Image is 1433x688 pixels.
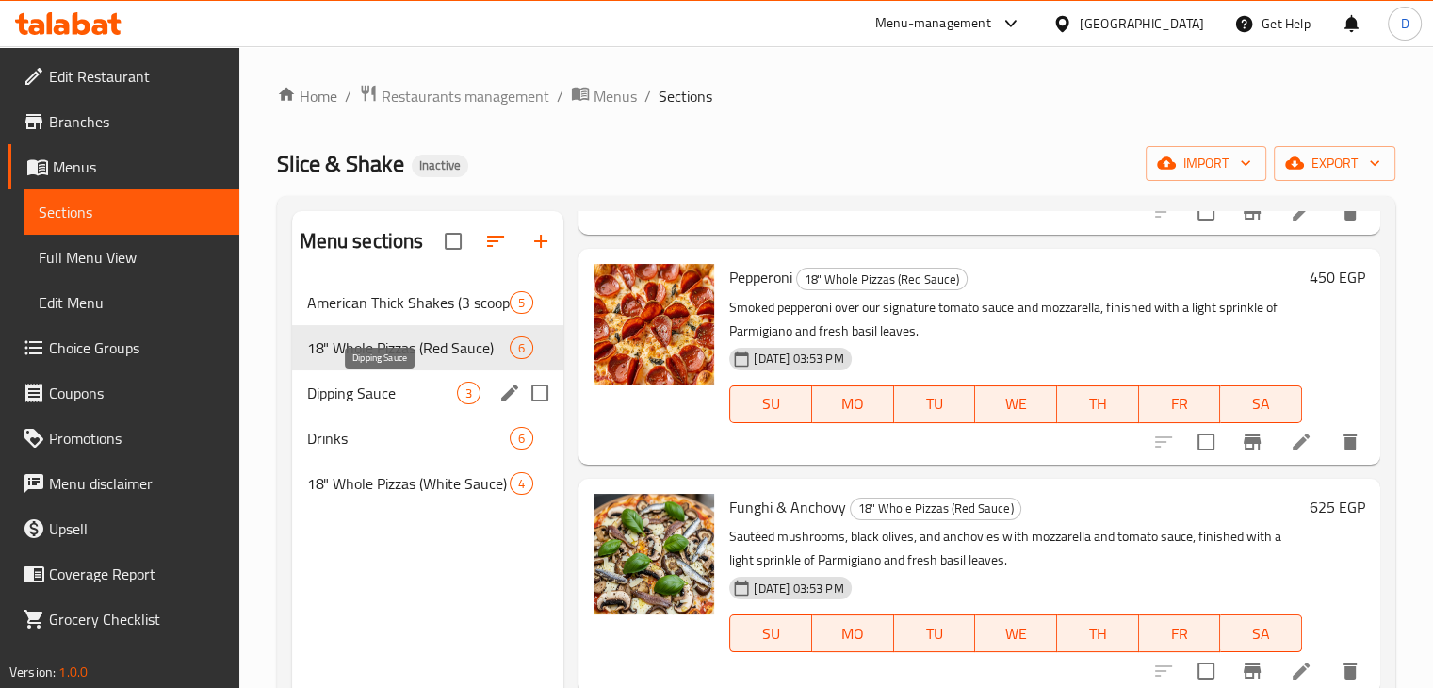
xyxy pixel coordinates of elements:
img: Pepperoni [594,264,714,385]
span: Grocery Checklist [49,608,224,631]
h6: 625 EGP [1310,494,1365,520]
span: MO [820,620,887,647]
button: delete [1327,189,1373,235]
a: Edit menu item [1290,431,1312,453]
h6: 450 EGP [1310,264,1365,290]
a: Coverage Report [8,551,239,597]
span: TH [1065,390,1132,418]
span: TU [902,390,969,418]
button: TH [1057,614,1139,652]
a: Restaurants management [359,84,549,108]
span: 18" Whole Pizzas (Red Sauce) [307,336,511,359]
span: FR [1147,620,1213,647]
div: 18" Whole Pizzas (Red Sauce)6 [292,325,564,370]
div: 18" Whole Pizzas (Red Sauce) [850,498,1021,520]
div: items [510,472,533,495]
div: American Thick Shakes (3 scoops ice cream each) [307,291,511,314]
div: Dipping Sauce3edit [292,370,564,416]
button: Branch-specific-item [1229,189,1275,235]
button: export [1274,146,1395,181]
img: Funghi & Anchovy [594,494,714,614]
span: 18" Whole Pizzas (White Sauce) [307,472,511,495]
span: 6 [511,430,532,448]
a: Promotions [8,416,239,461]
span: Coverage Report [49,563,224,585]
span: Full Menu View [39,246,224,269]
span: Promotions [49,427,224,450]
a: Edit Menu [24,280,239,325]
span: Upsell [49,517,224,540]
button: edit [496,379,524,407]
a: Grocery Checklist [8,597,239,642]
span: Version: [9,660,56,684]
div: [GEOGRAPHIC_DATA] [1080,13,1204,34]
button: TH [1057,385,1139,423]
button: MO [812,385,894,423]
span: Funghi & Anchovy [729,493,846,521]
span: Slice & Shake [277,142,404,185]
div: Drinks6 [292,416,564,461]
button: WE [975,614,1057,652]
span: Menus [53,156,224,178]
div: Inactive [412,155,468,177]
button: SU [729,614,812,652]
span: 4 [511,475,532,493]
a: Sections [24,189,239,235]
a: Menus [8,144,239,189]
span: Edit Restaurant [49,65,224,88]
p: Smoked pepperoni over our signature tomato sauce and mozzarella, finished with a light sprinkle o... [729,296,1302,343]
span: Sections [659,85,712,107]
h2: Menu sections [300,227,424,255]
span: Select to update [1186,192,1226,232]
a: Branches [8,99,239,144]
span: WE [983,390,1050,418]
li: / [644,85,651,107]
span: [DATE] 03:53 PM [746,580,851,598]
span: Inactive [412,157,468,173]
div: Menu-management [875,12,991,35]
span: 3 [458,385,480,402]
button: delete [1327,419,1373,465]
div: American Thick Shakes (3 scoops ice cream each)5 [292,280,564,325]
span: D [1400,13,1409,34]
span: Dipping Sauce [307,382,458,404]
a: Choice Groups [8,325,239,370]
div: 18" Whole Pizzas (White Sauce)4 [292,461,564,506]
button: FR [1139,614,1221,652]
a: Coupons [8,370,239,416]
span: MO [820,390,887,418]
span: import [1161,152,1251,175]
a: Upsell [8,506,239,551]
span: 18" Whole Pizzas (Red Sauce) [851,498,1020,519]
div: 18" Whole Pizzas (Red Sauce) [796,268,968,290]
span: SU [738,390,805,418]
button: TU [894,614,976,652]
nav: Menu sections [292,272,564,514]
span: export [1289,152,1380,175]
button: TU [894,385,976,423]
span: TU [902,620,969,647]
button: Add section [518,219,563,264]
button: import [1146,146,1266,181]
span: Coupons [49,382,224,404]
button: MO [812,614,894,652]
button: FR [1139,385,1221,423]
span: 1.0.0 [58,660,88,684]
span: Branches [49,110,224,133]
span: 5 [511,294,532,312]
span: Pepperoni [729,263,792,291]
span: FR [1147,390,1213,418]
span: Select to update [1186,422,1226,462]
button: SA [1220,385,1302,423]
span: [DATE] 03:53 PM [746,350,851,368]
li: / [345,85,351,107]
a: Edit menu item [1290,201,1312,223]
span: Choice Groups [49,336,224,359]
button: SU [729,385,812,423]
span: Drinks [307,427,511,450]
span: Sections [39,201,224,223]
a: Edit Restaurant [8,54,239,99]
